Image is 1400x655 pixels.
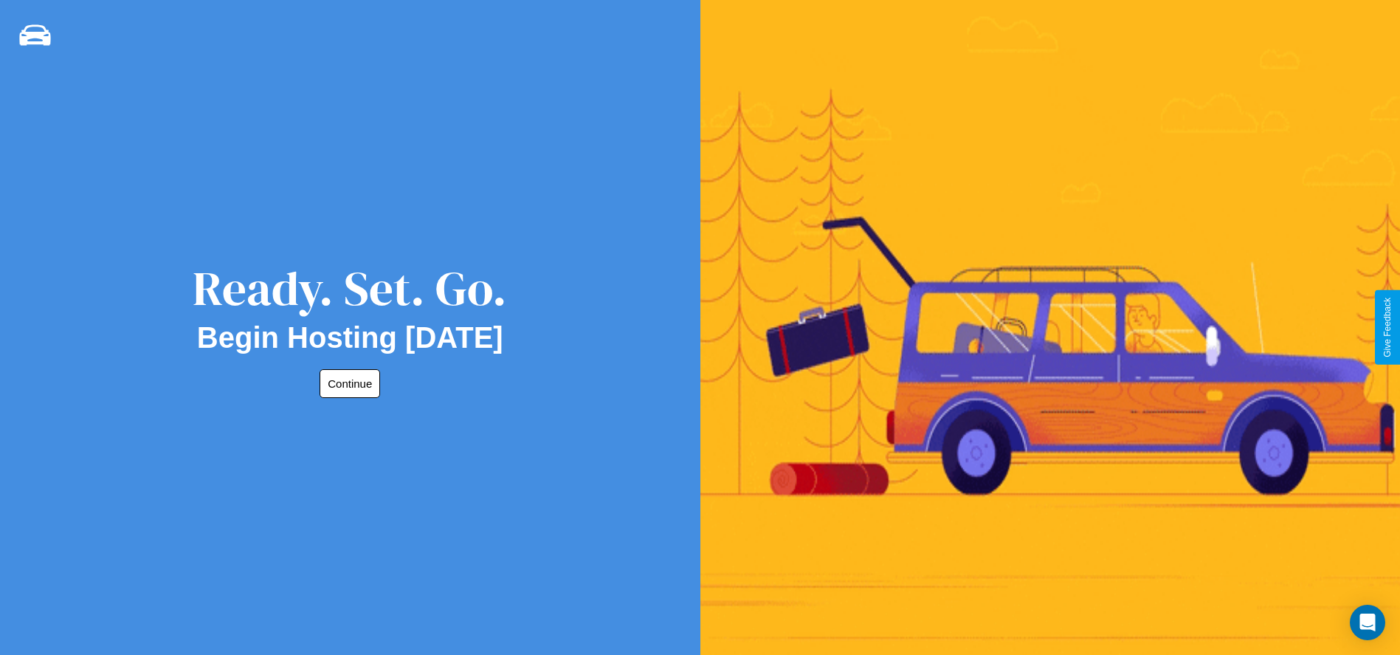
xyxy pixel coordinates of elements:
div: Open Intercom Messenger [1350,605,1385,640]
button: Continue [320,369,380,398]
h2: Begin Hosting [DATE] [197,321,503,354]
div: Give Feedback [1382,298,1393,357]
div: Ready. Set. Go. [193,256,507,321]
